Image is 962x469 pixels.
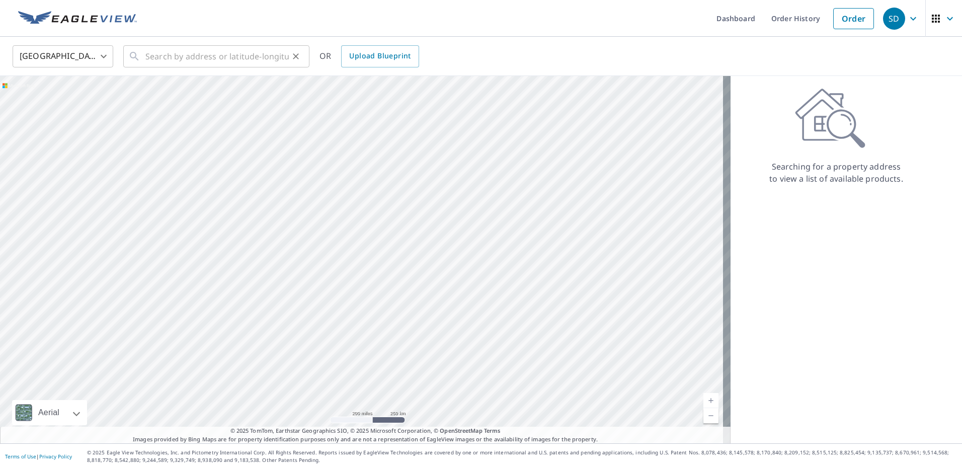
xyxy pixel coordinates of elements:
[703,393,718,408] a: Current Level 5, Zoom In
[13,42,113,70] div: [GEOGRAPHIC_DATA]
[230,427,501,435] span: © 2025 TomTom, Earthstar Geographics SIO, © 2025 Microsoft Corporation, ©
[703,408,718,423] a: Current Level 5, Zoom Out
[833,8,874,29] a: Order
[18,11,137,26] img: EV Logo
[5,453,36,460] a: Terms of Use
[341,45,419,67] a: Upload Blueprint
[769,161,904,185] p: Searching for a property address to view a list of available products.
[87,449,957,464] p: © 2025 Eagle View Technologies, Inc. and Pictometry International Corp. All Rights Reserved. Repo...
[5,453,72,459] p: |
[883,8,905,30] div: SD
[484,427,501,434] a: Terms
[319,45,419,67] div: OR
[39,453,72,460] a: Privacy Policy
[289,49,303,63] button: Clear
[440,427,482,434] a: OpenStreetMap
[12,400,87,425] div: Aerial
[349,50,411,62] span: Upload Blueprint
[35,400,62,425] div: Aerial
[145,42,289,70] input: Search by address or latitude-longitude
